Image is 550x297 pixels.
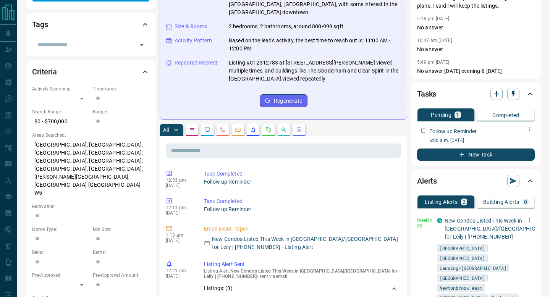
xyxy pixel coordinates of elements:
p: No answer [417,24,535,32]
p: Email Event - Open [204,225,398,233]
p: Listing Alert Sent [204,260,398,268]
p: 12:33 pm [166,178,192,183]
span: Newtonbrook West [440,284,482,292]
p: 12:21 am [166,268,192,273]
p: Listing Alerts [425,199,458,205]
div: Tags [32,15,150,34]
svg: Listing Alerts [250,127,256,133]
p: 12:11 pm [166,205,192,210]
p: 1 [456,112,459,118]
span: [GEOGRAPHIC_DATA] [440,254,485,262]
p: 10:47 am [DATE] [417,38,452,43]
p: 5:49 pm [DATE] [417,60,450,65]
p: Task Completed [204,197,398,205]
p: 6:00 a.m. [DATE] [429,137,535,144]
p: [DATE] [166,273,192,279]
svg: Notes [189,127,195,133]
p: $0 - $700,000 [32,115,89,128]
p: 2 [463,199,466,205]
p: Follow up Reminder [204,205,398,213]
h2: Tags [32,18,48,31]
svg: Opportunities [281,127,287,133]
p: Areas Searched: [32,132,150,139]
button: Regenerate [260,94,307,107]
span: [GEOGRAPHIC_DATA] [440,244,485,252]
p: Pre-Approved: [32,272,89,279]
p: [GEOGRAPHIC_DATA], [GEOGRAPHIC_DATA], [GEOGRAPHIC_DATA], [GEOGRAPHIC_DATA], [GEOGRAPHIC_DATA], [G... [32,139,150,199]
p: Weekly [417,217,432,224]
p: [DATE] [166,183,192,188]
p: All [163,127,169,132]
p: 5:18 pm [DATE] [417,16,450,21]
p: Listings: ( 3 ) [204,284,233,292]
svg: Email [417,224,422,229]
div: Tasks [417,85,535,103]
p: Completed [492,113,519,118]
p: Activity Pattern [175,37,212,45]
p: Baths: [93,249,150,256]
button: New Task [417,148,535,161]
p: Building Alerts [483,199,519,205]
p: Follow up Reminder [429,128,477,136]
p: [DATE] [166,210,192,216]
p: Budget: [93,108,150,115]
p: Based on the lead's activity, the best time to reach out is: 11:00 AM - 12:00 PM [229,37,401,53]
p: [DATE] [166,238,192,243]
svg: Agent Actions [296,127,302,133]
p: Beds: [32,249,89,256]
p: 2 bedrooms, 2 bathrooms, around 800-999 sqft [229,23,343,31]
span: New Condos Listed This Week in [GEOGRAPHIC_DATA]/[GEOGRAPHIC_DATA] for Leily | [PHONE_NUMBER] [204,268,397,279]
p: Repeated Interest [175,59,217,67]
p: Pending [431,112,451,118]
p: Min Size: [93,226,150,233]
div: Alerts [417,172,535,190]
div: Listings: (3) [204,281,398,295]
svg: Calls [220,127,226,133]
p: Search Range: [32,108,89,115]
p: 1:13 am [166,232,192,238]
p: 0 [524,199,527,205]
p: Home Type: [32,226,89,233]
span: Lansing-[GEOGRAPHIC_DATA] [440,264,506,272]
svg: Lead Browsing Activity [204,127,210,133]
p: Size & Rooms [175,23,207,31]
p: New Condos Listed This Week in [GEOGRAPHIC_DATA]/[GEOGRAPHIC_DATA] for Leily | [PHONE_NUMBER] - L... [212,235,398,251]
svg: Requests [265,127,272,133]
p: No answer [DATE] evening & [DATE] [417,67,535,75]
p: Listing Alert : - sent via email [204,268,398,279]
p: Follow up Reminder [204,178,398,186]
svg: Emails [235,127,241,133]
h2: Criteria [32,66,57,78]
h2: Alerts [417,175,437,187]
p: Motivation: [32,203,150,210]
p: No answer [417,45,535,53]
p: Listing #C12312783 at [STREET_ADDRESS][PERSON_NAME] viewed multiple times, and buildings like The... [229,59,401,83]
p: Pre-Approval Amount: [93,272,150,279]
button: Open [136,40,147,50]
div: Criteria [32,63,150,81]
span: [GEOGRAPHIC_DATA] [440,274,485,282]
p: Task Completed [204,170,398,178]
p: Timeframe: [93,86,150,92]
div: condos.ca [437,218,442,223]
h2: Tasks [417,88,436,100]
p: Actively Searching: [32,86,89,92]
